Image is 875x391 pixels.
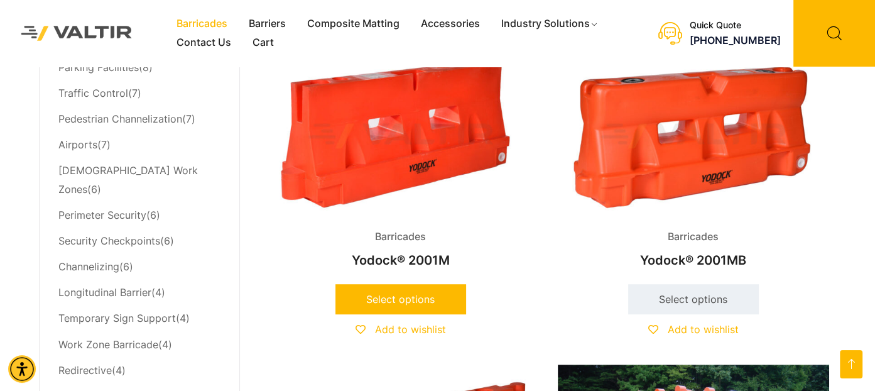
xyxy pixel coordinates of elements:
li: (6) [58,158,220,202]
li: (4) [58,332,220,358]
a: Longitudinal Barrier [58,286,151,299]
a: call (888) 496-3625 [690,34,781,47]
img: Barricades [558,55,829,218]
a: Contact Us [166,33,242,52]
a: Traffic Control [58,87,128,99]
a: Redirective [58,364,112,377]
li: (7) [58,80,220,106]
span: Barricades [658,228,728,246]
a: Cart [242,33,285,52]
a: BarricadesYodock® 2001M [265,55,536,274]
a: Open this option [840,350,862,378]
a: Select options for “Yodock® 2001MB” [628,284,759,314]
span: Barricades [366,228,435,246]
li: (6) [58,202,220,228]
a: Airports [58,138,97,151]
li: (4) [58,358,220,383]
a: BarricadesYodock® 2001MB [558,55,829,274]
a: Perimeter Security [58,209,146,221]
li: (8) [58,55,220,80]
span: Add to wishlist [668,323,739,336]
li: (6) [58,229,220,255]
a: Temporary Sign Support [58,312,176,324]
img: Valtir Rentals [9,14,144,53]
a: Add to wishlist [648,323,739,336]
span: Add to wishlist [375,323,446,336]
a: Select options for “Yodock® 2001M” [335,284,466,314]
a: Pedestrian Channelization [58,113,182,125]
a: Security Checkpoints [58,234,160,247]
a: Add to wishlist [356,323,446,336]
h2: Yodock® 2001M [265,246,536,274]
a: Barricades [166,14,238,33]
a: Work Zone Barricade [58,338,158,351]
a: Barriers [238,14,296,33]
a: Industry Solutions [491,14,609,33]
li: (7) [58,132,220,158]
h2: Yodock® 2001MB [558,246,829,274]
li: (4) [58,306,220,332]
img: Barricades [265,55,536,218]
li: (6) [58,255,220,280]
li: (7) [58,106,220,132]
a: Parking Facilities [58,61,139,74]
a: [DEMOGRAPHIC_DATA] Work Zones [58,164,198,196]
div: Quick Quote [690,20,781,31]
li: (4) [58,280,220,306]
a: Channelizing [58,260,119,273]
div: Accessibility Menu [8,355,36,383]
a: Accessories [410,14,491,33]
a: Composite Matting [296,14,410,33]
